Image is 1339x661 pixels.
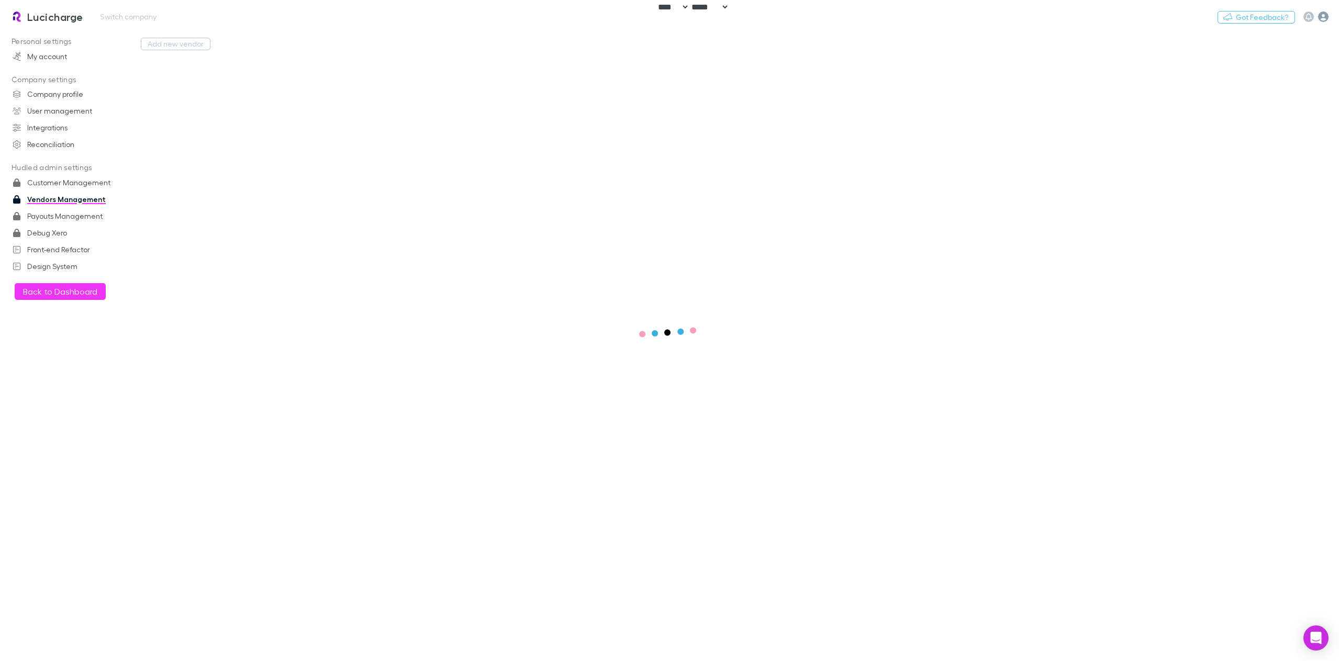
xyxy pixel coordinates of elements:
a: My account [2,48,147,65]
a: Design System [2,258,147,275]
button: Switch company [94,10,163,23]
a: Debug Xero [2,225,147,241]
a: Lucicharge [4,4,90,29]
button: Add new vendor [141,38,210,50]
a: Company profile [2,86,147,103]
p: Personal settings [2,35,147,48]
a: Payouts Management [2,208,147,225]
a: Vendors Management [2,191,147,208]
button: Got Feedback? [1218,11,1295,24]
a: Reconciliation [2,136,147,153]
button: Back to Dashboard [15,283,106,300]
a: Integrations [2,119,147,136]
a: Front-end Refactor [2,241,147,258]
a: User management [2,103,147,119]
a: Customer Management [2,174,147,191]
h3: Lucicharge [27,10,83,23]
div: Open Intercom Messenger [1303,625,1329,651]
p: Company settings [2,73,147,86]
img: Lucicharge's Logo [10,10,23,23]
p: Hudled admin settings [2,161,147,174]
